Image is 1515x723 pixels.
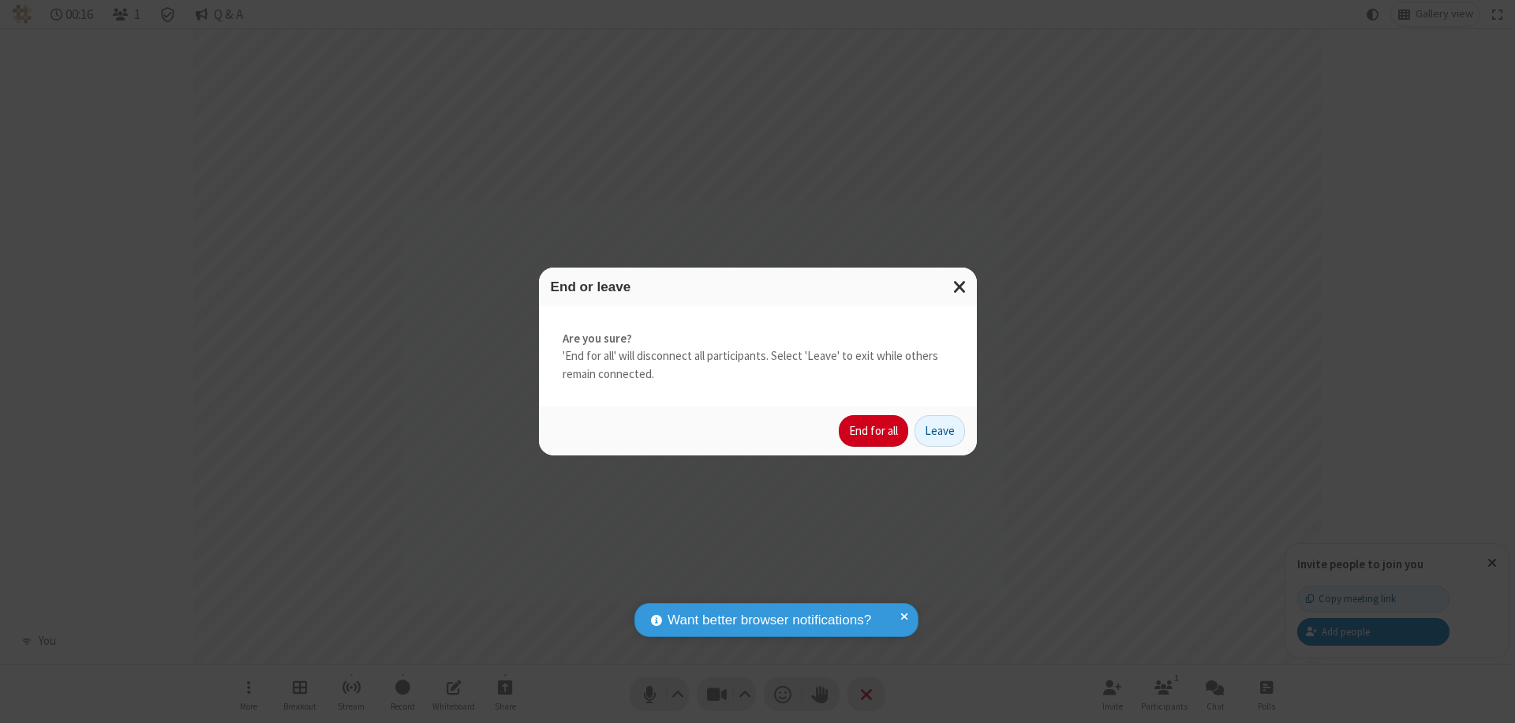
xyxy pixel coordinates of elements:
button: Leave [915,415,965,447]
button: End for all [839,415,908,447]
div: 'End for all' will disconnect all participants. Select 'Leave' to exit while others remain connec... [539,306,977,407]
h3: End or leave [551,279,965,294]
strong: Are you sure? [563,330,953,348]
button: Close modal [944,268,977,306]
span: Want better browser notifications? [668,610,871,631]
